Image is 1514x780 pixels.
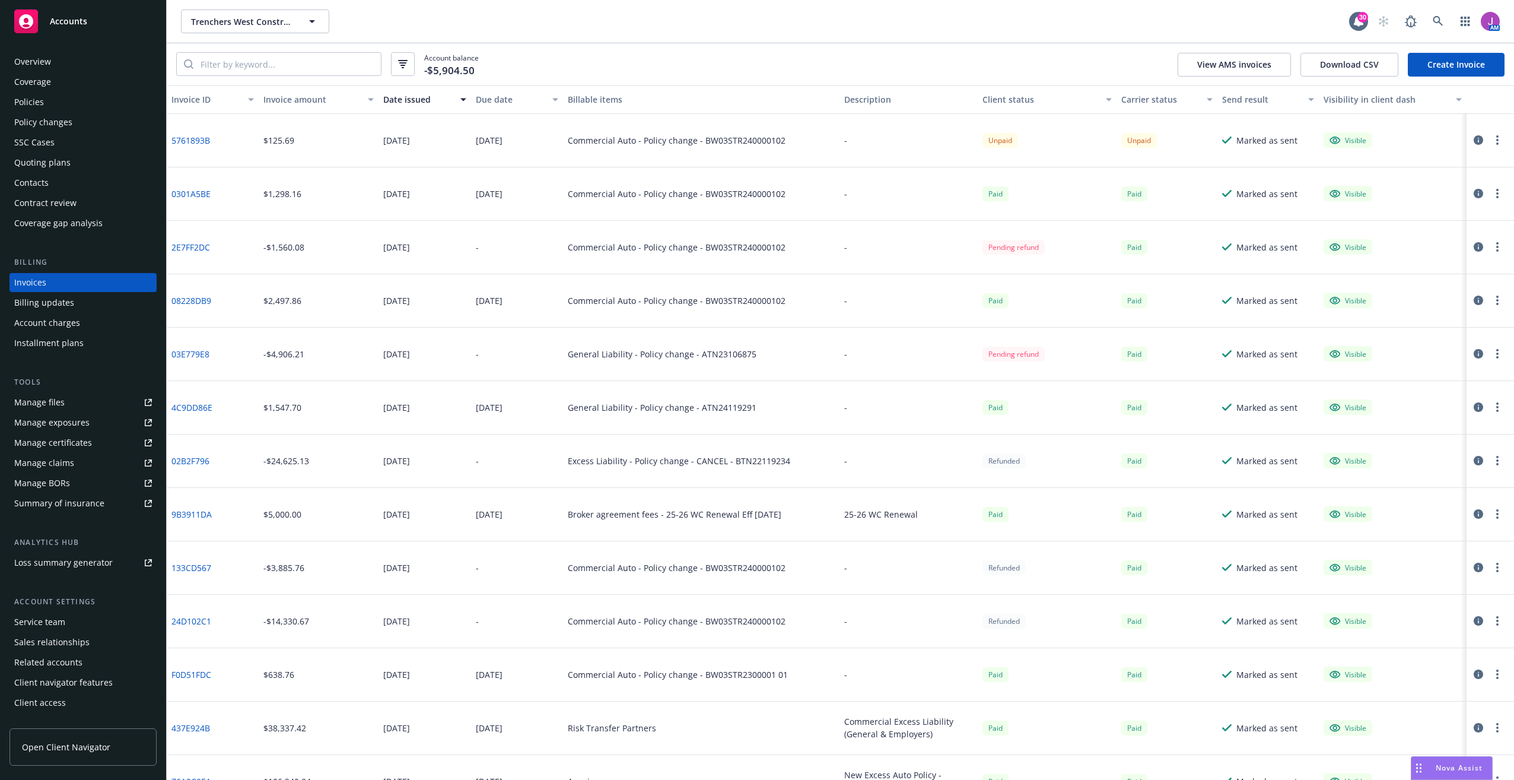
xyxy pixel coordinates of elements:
div: Manage exposures [14,413,90,432]
div: - [476,241,479,253]
div: [DATE] [476,401,502,414]
a: Service team [9,613,157,632]
div: Marked as sent [1236,188,1297,200]
button: Due date [471,85,563,114]
div: -$3,885.76 [263,562,304,574]
div: Visible [1329,135,1366,145]
div: Visible [1329,616,1366,626]
div: [DATE] [476,134,502,147]
a: 133CD567 [171,562,211,574]
div: Manage files [14,393,65,412]
input: Filter by keyword... [193,53,381,75]
div: Commercial Auto - Policy change - BW03STR2300001 01 [568,668,788,681]
div: [DATE] [383,134,410,147]
a: Billing updates [9,293,157,312]
div: Paid [982,721,1009,735]
button: Nova Assist [1411,756,1493,780]
a: F0D51FDC [171,668,211,681]
div: Pending refund [982,240,1045,255]
div: Unpaid [982,133,1018,148]
div: [DATE] [476,668,502,681]
a: Manage BORs [9,474,157,493]
div: Account settings [9,596,157,608]
div: Analytics hub [9,537,157,548]
div: - [476,615,479,627]
div: Visibility in client dash [1324,93,1449,106]
div: [DATE] [383,668,410,681]
span: Paid [1121,347,1147,362]
a: Contract review [9,194,157,213]
div: Paid [1121,507,1147,522]
a: Create Invoice [1408,53,1505,77]
div: Coverage [14,72,51,91]
div: Invoice ID [171,93,241,106]
div: Paid [982,507,1009,522]
div: Paid [982,186,1009,201]
div: Paid [1121,400,1147,415]
a: Policy changes [9,113,157,132]
div: -$24,625.13 [263,455,309,467]
div: Visible [1329,348,1366,359]
div: [DATE] [383,294,410,307]
div: $125.69 [263,134,294,147]
div: Billing [9,256,157,268]
div: $1,547.70 [263,401,301,414]
div: Installment plans [14,334,84,353]
div: Marked as sent [1236,294,1297,307]
div: [DATE] [383,615,410,627]
span: Paid [1121,560,1147,575]
div: Coverage gap analysis [14,214,103,233]
div: [DATE] [383,401,410,414]
div: [DATE] [383,562,410,574]
div: Risk Transfer Partners [568,722,656,734]
a: Loss summary generator [9,553,157,572]
div: Carrier status [1121,93,1200,106]
div: Visible [1329,295,1366,306]
div: - [476,562,479,574]
div: Visible [1329,402,1366,413]
button: Carrier status [1117,85,1218,114]
span: Paid [1121,454,1147,468]
div: Marked as sent [1236,562,1297,574]
div: - [844,615,847,627]
div: Paid [1121,614,1147,629]
div: Commercial Auto - Policy change - BW03STR240000102 [568,241,785,253]
div: Refunded [982,614,1026,629]
svg: Search [184,59,193,69]
div: Contacts [14,173,49,192]
button: Client status [978,85,1116,114]
div: Manage BORs [14,474,70,493]
div: Date issued [383,93,453,106]
div: -$1,560.08 [263,241,304,253]
div: - [844,562,847,574]
div: Invoices [14,273,46,292]
div: Client access [14,693,66,712]
div: General Liability - Policy change - ATN23106875 [568,348,756,360]
div: Paid [982,293,1009,308]
button: Visibility in client dash [1319,85,1467,114]
div: Visible [1329,188,1366,199]
a: 02B2F796 [171,455,209,467]
div: - [476,455,479,467]
div: Manage claims [14,454,74,473]
span: Paid [1121,240,1147,255]
a: Quoting plans [9,153,157,172]
div: Billable items [568,93,835,106]
div: Invoice amount [263,93,361,106]
a: 5761893B [171,134,210,147]
a: Summary of insurance [9,494,157,513]
button: Description [839,85,978,114]
div: [DATE] [383,348,410,360]
div: Marked as sent [1236,134,1297,147]
div: Paid [982,400,1009,415]
div: Marked as sent [1236,615,1297,627]
div: Marked as sent [1236,722,1297,734]
div: Description [844,93,973,106]
a: 0301A5BE [171,188,211,200]
a: Accounts [9,5,157,38]
div: [DATE] [383,241,410,253]
div: - [844,134,847,147]
button: Trenchers West Construction Co., Inc. [181,9,329,33]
